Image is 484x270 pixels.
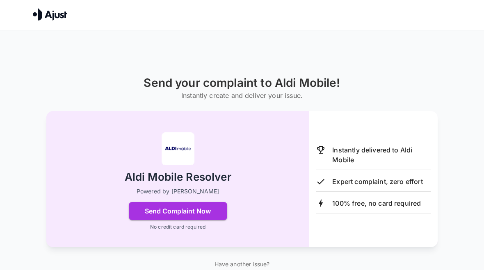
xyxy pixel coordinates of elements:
[162,132,194,165] img: Aldi Mobile
[332,198,421,208] p: 100% free, no card required
[137,187,219,195] p: Powered by [PERSON_NAME]
[144,90,340,101] h6: Instantly create and deliver your issue.
[150,223,205,231] p: No credit card required
[129,202,227,220] button: Send Complaint Now
[332,145,431,165] p: Instantly delivered to Aldi Mobile
[209,260,275,268] p: Have another issue?
[125,170,231,184] h2: Aldi Mobile Resolver
[332,177,422,186] p: Expert complaint, zero effort
[33,8,67,20] img: Ajust
[144,76,340,90] h1: Send your complaint to Aldi Mobile!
